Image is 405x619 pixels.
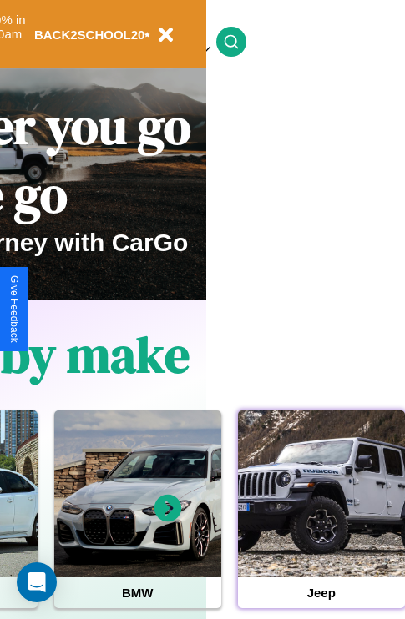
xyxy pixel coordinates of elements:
[34,28,145,42] b: BACK2SCHOOL20
[238,577,405,608] h4: Jeep
[54,577,221,608] h4: BMW
[17,562,57,602] div: Open Intercom Messenger
[8,275,20,343] div: Give Feedback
